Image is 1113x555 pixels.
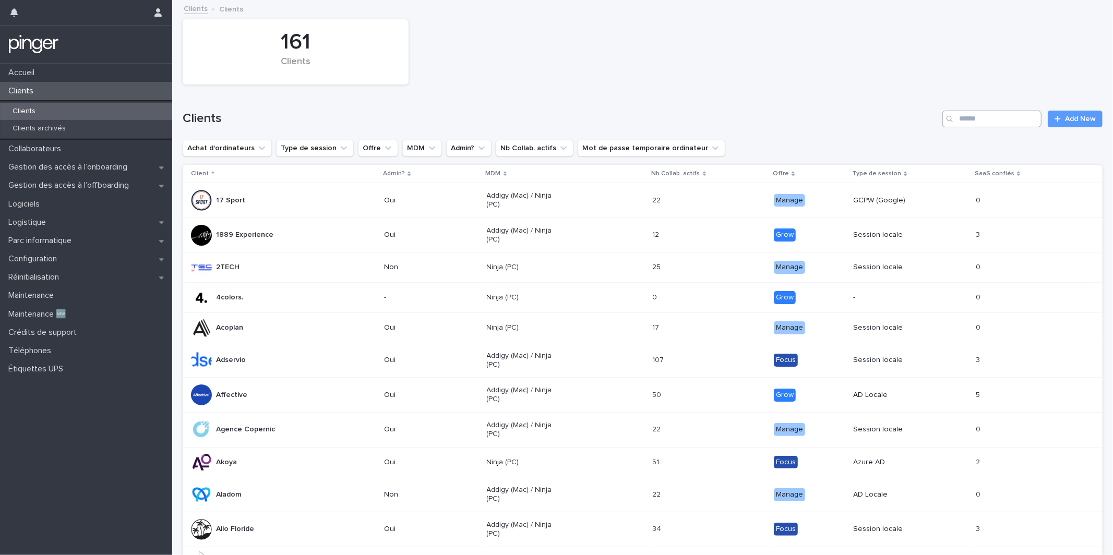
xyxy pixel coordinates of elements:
[774,523,798,536] div: Focus
[4,107,44,116] p: Clients
[487,386,561,404] p: Addigy (Mac) / Ninja (PC)
[976,354,982,365] p: 3
[4,272,67,282] p: Réinitialisation
[487,263,561,272] p: Ninja (PC)
[853,391,928,400] p: AD Locale
[487,352,561,369] p: Addigy (Mac) / Ninja (PC)
[942,111,1042,127] input: Search
[774,423,805,436] div: Manage
[276,140,354,156] button: Type de session
[183,512,1103,547] tr: Allo FlorideOuiAddigy (Mac) / Ninja (PC)3434 FocusSession locale33
[4,309,75,319] p: Maintenance 🆕
[384,293,459,302] p: -
[384,263,459,272] p: Non
[219,3,243,14] p: Clients
[774,354,798,367] div: Focus
[853,293,928,302] p: -
[384,196,459,205] p: Oui
[487,521,561,538] p: Addigy (Mac) / Ninja (PC)
[853,323,928,332] p: Session locale
[384,525,459,534] p: Oui
[653,523,664,534] p: 34
[653,456,662,467] p: 51
[216,263,240,272] p: 2TECH
[1048,111,1103,127] a: Add New
[4,86,42,96] p: Clients
[496,140,573,156] button: Nb Collab. actifs
[773,168,789,179] p: Offre
[216,196,245,205] p: 17 Sport
[183,343,1103,378] tr: AdservioOuiAddigy (Mac) / Ninja (PC)107107 FocusSession locale33
[653,291,660,302] p: 0
[975,168,1014,179] p: SaaS confiés
[774,488,805,501] div: Manage
[853,525,928,534] p: Session locale
[216,231,273,239] p: 1889 Experience
[183,378,1103,413] tr: AffectiveOuiAddigy (Mac) / Ninja (PC)5050 GrowAD Locale55
[853,458,928,467] p: Azure AD
[4,218,54,227] p: Logistique
[216,525,254,534] p: Allo Floride
[4,254,65,264] p: Configuration
[774,389,796,402] div: Grow
[1065,115,1096,123] span: Add New
[774,194,805,207] div: Manage
[191,168,209,179] p: Client
[4,162,136,172] p: Gestion des accès à l’onboarding
[384,391,459,400] p: Oui
[4,199,48,209] p: Logiciels
[653,228,662,239] p: 12
[216,356,246,365] p: Adservio
[487,191,561,209] p: Addigy (Mac) / Ninja (PC)
[183,252,1103,283] tr: 2TECHNonNinja (PC)2525 ManageSession locale00
[976,194,983,205] p: 0
[4,346,59,356] p: Téléphones
[216,425,275,434] p: Agence Copernic
[183,218,1103,252] tr: 1889 ExperienceOuiAddigy (Mac) / Ninja (PC)1212 GrowSession locale33
[402,140,442,156] button: MDM
[384,323,459,332] p: Oui
[976,291,983,302] p: 0
[8,34,59,55] img: mTgBEunGTSyRkCgitkcU
[487,458,561,467] p: Ninja (PC)
[183,140,272,156] button: Achat d'ordinateurs
[4,328,85,337] p: Crédits de support
[653,423,663,434] p: 22
[853,490,928,499] p: AD Locale
[976,456,982,467] p: 2
[216,391,247,400] p: Affective
[183,111,938,126] h1: Clients
[653,194,663,205] p: 22
[653,389,664,400] p: 50
[653,321,662,332] p: 17
[384,458,459,467] p: Oui
[4,364,71,374] p: Étiquettes UPS
[774,456,798,469] div: Focus
[853,356,928,365] p: Session locale
[652,168,700,179] p: Nb Collab. actifs
[216,323,243,332] p: Acoplan
[183,283,1103,313] tr: 4colors.-Ninja (PC)00 Grow-00
[384,490,459,499] p: Non
[183,312,1103,343] tr: AcoplanOuiNinja (PC)1717 ManageSession locale00
[384,231,459,239] p: Oui
[487,293,561,302] p: Ninja (PC)
[653,261,663,272] p: 25
[4,236,80,246] p: Parc informatique
[4,291,62,300] p: Maintenance
[446,140,492,156] button: Admin?
[183,412,1103,447] tr: Agence CopernicOuiAddigy (Mac) / Ninja (PC)2222 ManageSession locale00
[183,447,1103,477] tr: AkoyaOuiNinja (PC)5151 FocusAzure AD22
[976,423,983,434] p: 0
[853,231,928,239] p: Session locale
[487,226,561,244] p: Addigy (Mac) / Ninja (PC)
[487,323,561,332] p: Ninja (PC)
[853,425,928,434] p: Session locale
[383,168,405,179] p: Admin?
[4,144,69,154] p: Collaborateurs
[216,458,237,467] p: Akoya
[487,421,561,439] p: Addigy (Mac) / Ninja (PC)
[774,228,796,242] div: Grow
[200,56,391,78] div: Clients
[358,140,398,156] button: Offre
